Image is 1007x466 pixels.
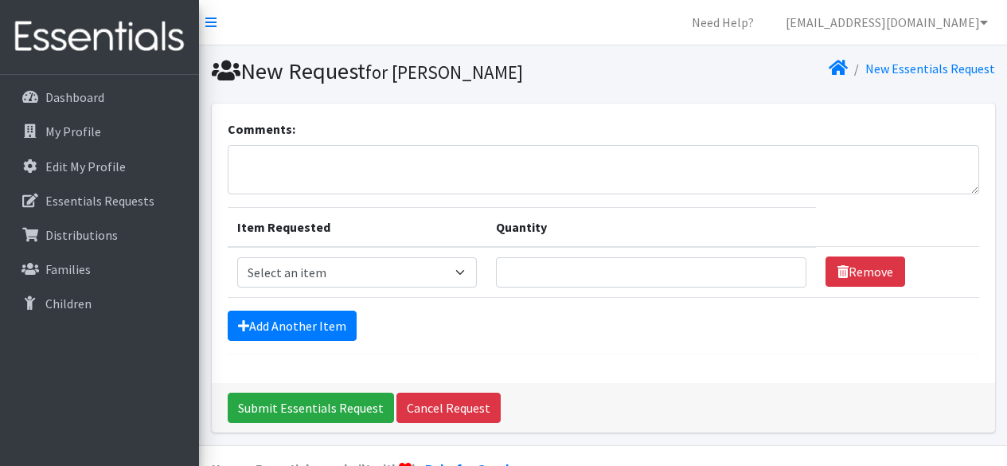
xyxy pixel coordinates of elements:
a: Distributions [6,219,193,251]
a: New Essentials Request [865,61,995,76]
a: Cancel Request [396,393,501,423]
input: Submit Essentials Request [228,393,394,423]
a: Remove [826,256,905,287]
img: HumanEssentials [6,10,193,64]
a: My Profile [6,116,193,147]
h1: New Request [212,57,598,85]
p: My Profile [45,123,101,139]
label: Comments: [228,119,295,139]
a: [EMAIL_ADDRESS][DOMAIN_NAME] [773,6,1001,38]
a: Edit My Profile [6,151,193,182]
p: Children [45,296,92,311]
a: Children [6,288,193,319]
p: Edit My Profile [45,159,126,174]
th: Item Requested [228,207,486,247]
a: Dashboard [6,81,193,113]
a: Families [6,253,193,285]
p: Dashboard [45,89,104,105]
p: Distributions [45,227,118,243]
th: Quantity [486,207,816,247]
a: Need Help? [679,6,767,38]
a: Add Another Item [228,311,357,341]
small: for [PERSON_NAME] [365,61,523,84]
p: Families [45,261,91,277]
a: Essentials Requests [6,185,193,217]
p: Essentials Requests [45,193,154,209]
